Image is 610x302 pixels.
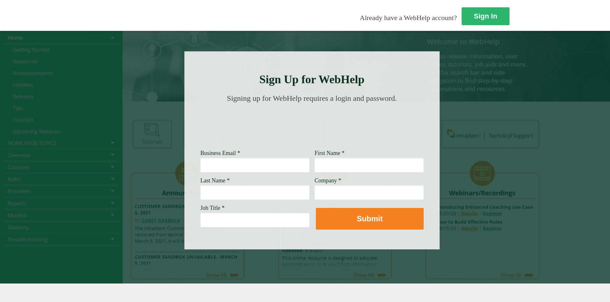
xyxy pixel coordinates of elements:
span: First Name * [315,150,345,156]
a: Sign In [462,7,510,25]
span: Last Name * [200,177,230,184]
span: Signing up for WebHelp requires a login and password. [227,94,397,102]
span: Company * [315,177,341,184]
span: Already have a WebHelp account? [360,14,457,22]
strong: Sign In [474,12,497,20]
span: Job Title * [200,205,225,211]
strong: Submit [357,214,383,223]
strong: Sign Up for WebHelp [259,73,365,86]
img: Need Credentials? Sign up below. Have Credentials? Use the sign-in button. [204,109,420,141]
span: Business Email * [200,150,240,156]
button: Submit [316,208,424,230]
